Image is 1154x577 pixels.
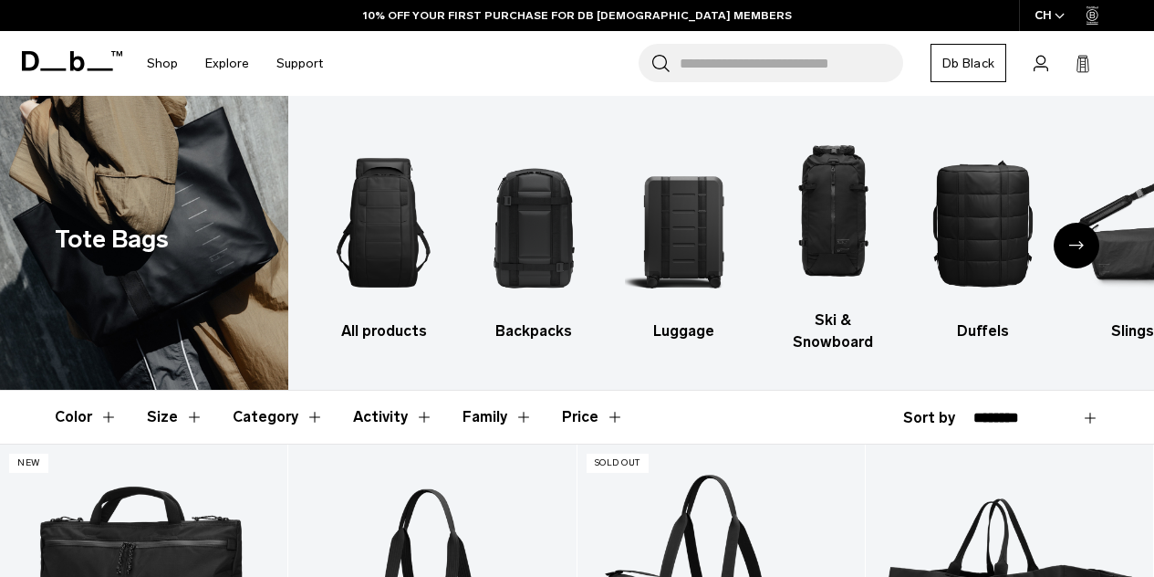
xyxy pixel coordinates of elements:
[463,391,533,444] button: Toggle Filter
[587,454,649,473] p: Sold Out
[625,134,743,311] img: Db
[474,320,592,342] h3: Backpacks
[930,44,1006,82] a: Db Black
[625,134,743,342] li: 3 / 10
[363,7,792,24] a: 10% OFF YOUR FIRST PURCHASE FOR DB [DEMOGRAPHIC_DATA] MEMBERS
[325,134,442,342] li: 1 / 10
[474,134,592,342] a: Db Backpacks
[133,31,337,96] nav: Main Navigation
[924,134,1042,342] li: 5 / 10
[325,134,442,311] img: Db
[1054,223,1099,268] div: Next slide
[147,391,203,444] button: Toggle Filter
[625,134,743,342] a: Db Luggage
[55,221,169,258] h1: Tote Bags
[924,320,1042,342] h3: Duffels
[325,320,442,342] h3: All products
[775,123,892,300] img: Db
[276,31,323,96] a: Support
[233,391,324,444] button: Toggle Filter
[775,123,892,353] li: 4 / 10
[924,134,1042,342] a: Db Duffels
[9,454,48,473] p: New
[205,31,249,96] a: Explore
[775,309,892,353] h3: Ski & Snowboard
[562,391,624,444] button: Toggle Price
[474,134,592,311] img: Db
[55,391,118,444] button: Toggle Filter
[147,31,178,96] a: Shop
[474,134,592,342] li: 2 / 10
[775,123,892,353] a: Db Ski & Snowboard
[353,391,433,444] button: Toggle Filter
[325,134,442,342] a: Db All products
[625,320,743,342] h3: Luggage
[924,134,1042,311] img: Db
